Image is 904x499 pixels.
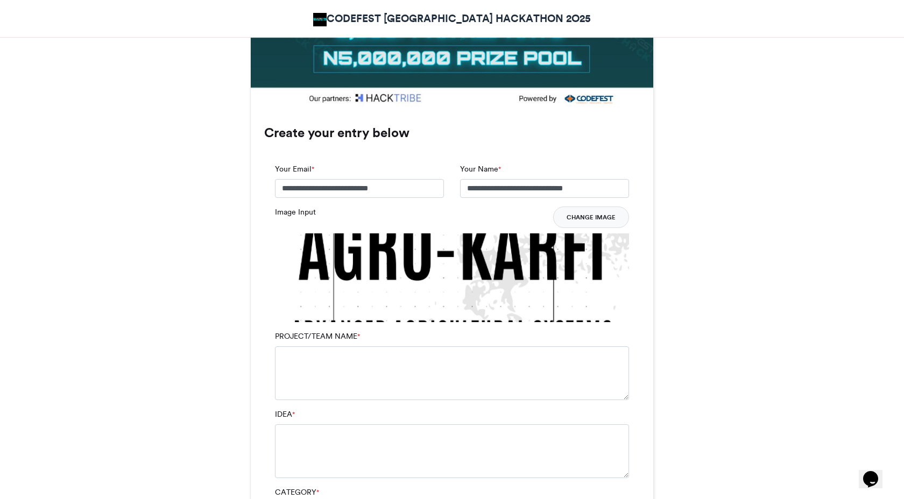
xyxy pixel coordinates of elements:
iframe: chat widget [859,456,893,488]
a: CODEFEST [GEOGRAPHIC_DATA] HACKATHON 2O25 [313,11,591,26]
label: IDEA [275,409,295,420]
h3: Create your entry below [264,126,640,139]
label: Your Name [460,163,501,175]
label: Your Email [275,163,314,175]
label: Image Input [275,206,316,218]
label: PROJECT/TEAM NAME [275,331,360,342]
button: Change Image [553,206,629,228]
img: CODEFEST NIGERIA HACKATHON 2025 [313,13,327,26]
label: CATEGORY [275,487,319,498]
